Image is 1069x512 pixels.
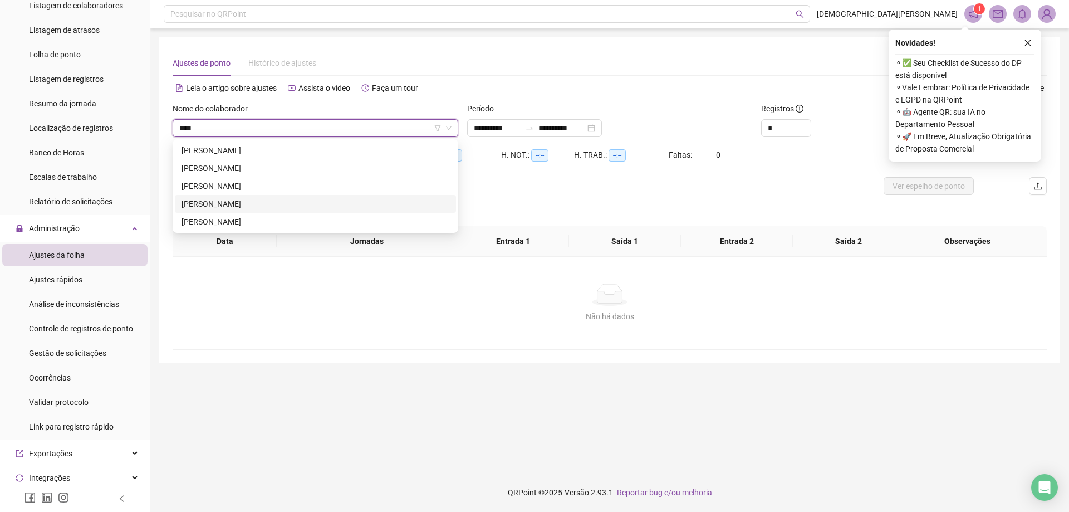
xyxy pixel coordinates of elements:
span: ⚬ 🤖 Agente QR: sua IA no Departamento Pessoal [895,106,1034,130]
span: Registros [761,103,803,115]
span: to [525,124,534,133]
th: Data [173,226,277,257]
span: lock [16,225,23,232]
span: Reportar bug e/ou melhoria [617,488,712,497]
span: [DEMOGRAPHIC_DATA][PERSON_NAME] [817,8,958,20]
span: Escalas de trabalho [29,173,97,182]
span: Exportações [29,449,72,458]
span: Relatório de solicitações [29,197,112,206]
div: [PERSON_NAME] [182,162,449,174]
span: Assista o vídeo [298,84,350,92]
th: Observações [896,226,1038,257]
div: H. TRAB.: [574,149,669,162]
div: H. NOT.: [501,149,574,162]
span: close [1024,39,1032,47]
span: mail [993,9,1003,19]
span: info-circle [796,105,803,113]
span: Gestão de solicitações [29,349,106,358]
span: Ajustes de ponto [173,58,231,67]
span: Observações [905,235,1029,247]
span: 1 [978,5,982,13]
div: ILANA KAUANE FONTES SOUZA [175,195,456,213]
img: 69351 [1038,6,1055,22]
div: FRANCILANE LIMA DE OLIVEIRA [175,177,456,195]
span: Faltas: [669,150,694,159]
span: --:-- [609,149,626,162]
span: instagram [58,492,69,503]
span: Ajustes da folha [29,251,85,260]
span: Link para registro rápido [29,422,114,431]
span: Leia o artigo sobre ajustes [186,84,277,92]
th: Saída 1 [569,226,681,257]
span: 0 [716,150,720,159]
span: youtube [288,84,296,92]
span: down [445,125,452,131]
span: Listagem de registros [29,75,104,84]
span: Histórico de ajustes [248,58,316,67]
span: Ajustes rápidos [29,275,82,284]
span: --:-- [531,149,548,162]
span: Administração [29,224,80,233]
div: HE 3: [429,149,501,162]
span: Versão [565,488,589,497]
span: filter [434,125,441,131]
span: file-text [175,84,183,92]
div: Não há dados [186,310,1033,323]
span: swap-right [525,124,534,133]
span: Faça um tour [372,84,418,92]
span: Folha de ponto [29,50,81,59]
sup: 1 [974,3,985,14]
span: Listagem de atrasos [29,26,100,35]
span: Controle de registros de ponto [29,324,133,333]
span: export [16,450,23,457]
span: linkedin [41,492,52,503]
span: search [796,10,804,18]
span: ⚬ 🚀 Em Breve, Atualização Obrigatória de Proposta Comercial [895,130,1034,155]
span: Localização de registros [29,124,113,133]
th: Saída 2 [793,226,905,257]
span: Resumo da jornada [29,99,96,108]
div: CARLOS EDUARDO VILANOVA DA SILVA [175,142,456,159]
div: [PERSON_NAME] [182,180,449,192]
span: notification [968,9,978,19]
span: Análise de inconsistências [29,300,119,309]
span: upload [1033,182,1042,191]
footer: QRPoint © 2025 - 2.93.1 - [150,473,1069,512]
span: Banco de Horas [29,148,84,157]
span: facebook [24,492,36,503]
div: Open Intercom Messenger [1031,474,1058,501]
span: ⚬ Vale Lembrar: Política de Privacidade e LGPD na QRPoint [895,81,1034,106]
span: history [361,84,369,92]
span: Ocorrências [29,373,71,382]
div: [PERSON_NAME] [182,198,449,210]
span: left [118,495,126,503]
th: Entrada 1 [457,226,569,257]
span: Validar protocolo [29,398,89,407]
label: Período [467,103,501,115]
div: VILANI ALVES FERREIRA SANTANA [175,213,456,231]
div: [PERSON_NAME] [182,216,449,228]
button: Ver espelho de ponto [884,177,974,195]
th: Jornadas [277,226,457,257]
div: EDILANIA BOMFIM SANTOS [175,159,456,177]
span: sync [16,474,23,482]
span: Listagem de colaboradores [29,1,123,10]
span: bell [1017,9,1027,19]
label: Nome do colaborador [173,103,255,115]
th: Entrada 2 [681,226,793,257]
span: ⚬ ✅ Seu Checklist de Sucesso do DP está disponível [895,57,1034,81]
div: [PERSON_NAME] [182,144,449,157]
span: Novidades ! [895,37,935,49]
span: Integrações [29,474,70,482]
